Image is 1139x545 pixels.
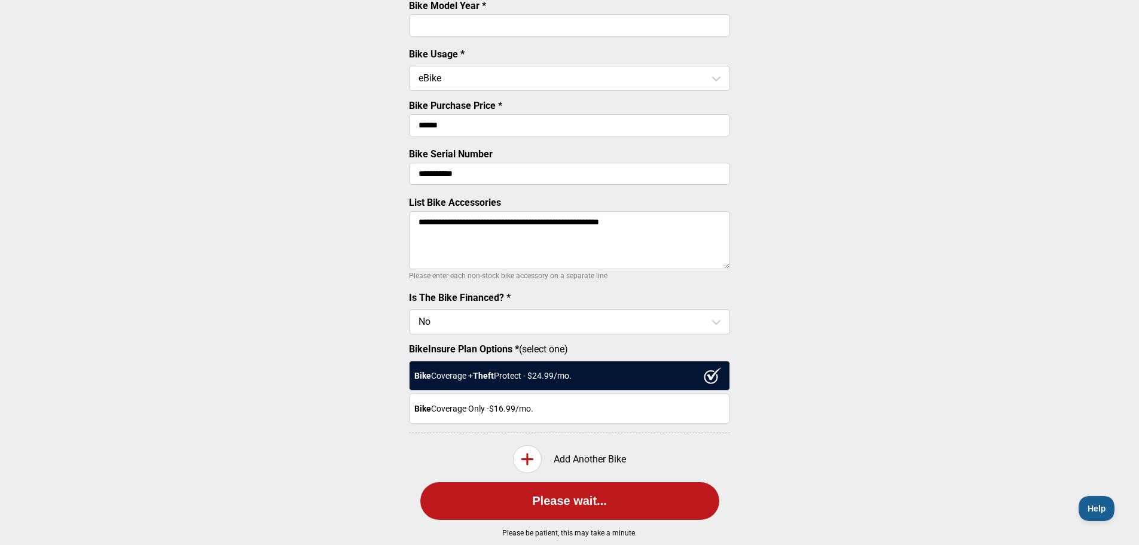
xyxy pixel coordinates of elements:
[473,371,494,380] strong: Theft
[409,148,493,160] label: Bike Serial Number
[409,343,519,355] strong: BikeInsure Plan Options *
[409,100,502,111] label: Bike Purchase Price *
[409,445,730,473] div: Add Another Bike
[409,197,501,208] label: List Bike Accessories
[704,367,722,384] img: ux1sgP1Haf775SAghJI38DyDlYP+32lKFAAAAAElFTkSuQmCC
[1079,496,1115,521] iframe: Toggle Customer Support
[409,394,730,424] div: Coverage Only - $16.99 /mo.
[409,343,730,355] label: (select one)
[409,292,511,303] label: Is The Bike Financed? *
[420,482,719,520] button: Please wait...
[414,404,431,413] strong: Bike
[414,371,431,380] strong: Bike
[409,48,465,60] label: Bike Usage *
[409,361,730,391] div: Coverage + Protect - $ 24.99 /mo.
[390,529,749,537] p: Please be patient, this may take a minute.
[409,269,730,283] p: Please enter each non-stock bike accessory on a separate line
